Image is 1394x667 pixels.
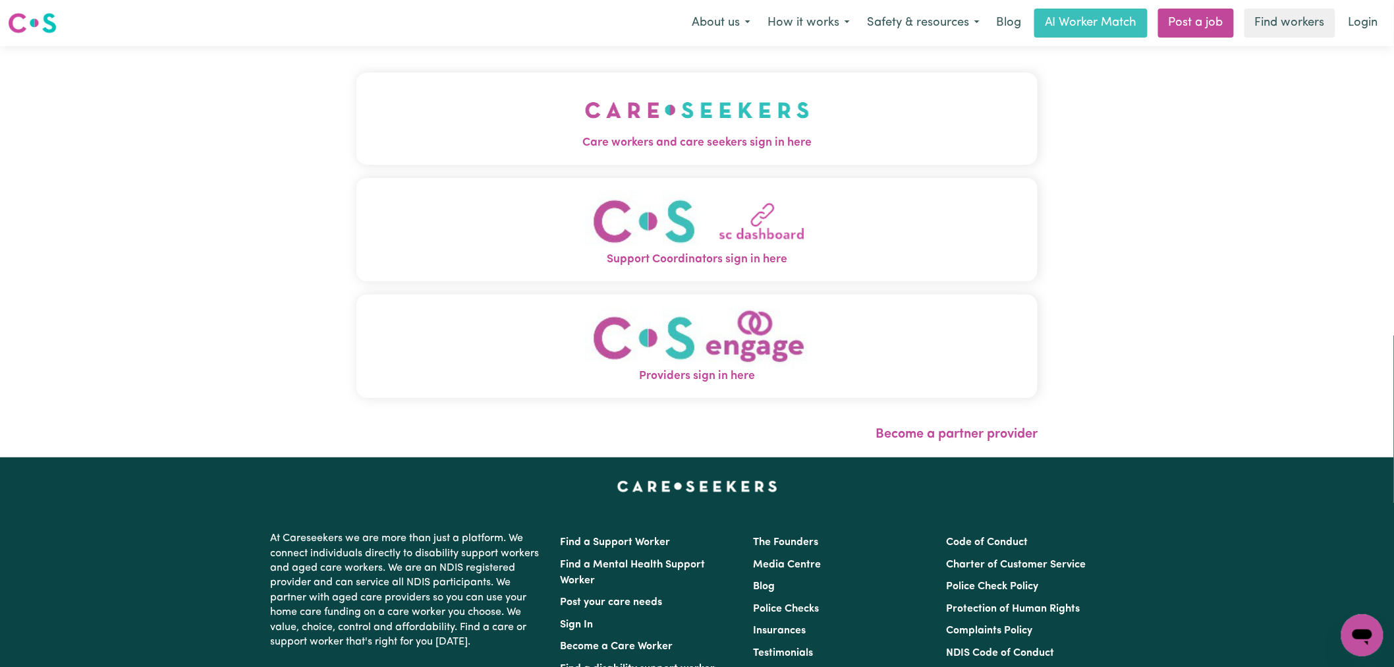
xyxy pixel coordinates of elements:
[753,648,813,658] a: Testimonials
[560,537,670,548] a: Find a Support Worker
[1034,9,1148,38] a: AI Worker Match
[858,9,988,37] button: Safety & resources
[356,368,1038,385] span: Providers sign in here
[8,11,57,35] img: Careseekers logo
[356,251,1038,268] span: Support Coordinators sign in here
[876,428,1038,441] a: Become a partner provider
[1244,9,1335,38] a: Find workers
[759,9,858,37] button: How it works
[947,604,1080,614] a: Protection of Human Rights
[560,597,662,608] a: Post your care needs
[947,625,1033,636] a: Complaints Policy
[753,560,821,570] a: Media Centre
[356,72,1038,165] button: Care workers and care seekers sign in here
[356,295,1038,398] button: Providers sign in here
[988,9,1029,38] a: Blog
[356,178,1038,281] button: Support Coordinators sign in here
[560,560,705,586] a: Find a Mental Health Support Worker
[356,134,1038,152] span: Care workers and care seekers sign in here
[1158,9,1234,38] a: Post a job
[560,641,673,652] a: Become a Care Worker
[753,604,819,614] a: Police Checks
[753,625,806,636] a: Insurances
[947,560,1086,570] a: Charter of Customer Service
[947,537,1028,548] a: Code of Conduct
[753,581,775,592] a: Blog
[1341,9,1386,38] a: Login
[753,537,818,548] a: The Founders
[617,481,777,492] a: Careseekers home page
[947,581,1039,592] a: Police Check Policy
[8,8,57,38] a: Careseekers logo
[270,526,544,654] p: At Careseekers we are more than just a platform. We connect individuals directly to disability su...
[947,648,1055,658] a: NDIS Code of Conduct
[560,620,593,630] a: Sign In
[683,9,759,37] button: About us
[1341,614,1383,656] iframe: Button to launch messaging window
